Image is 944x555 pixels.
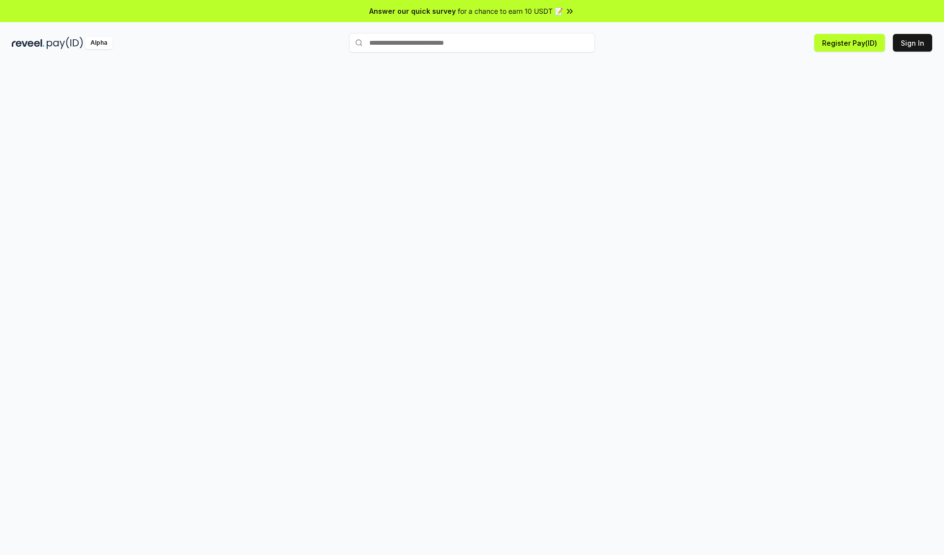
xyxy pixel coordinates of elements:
button: Sign In [893,34,932,52]
img: pay_id [47,37,83,49]
span: for a chance to earn 10 USDT 📝 [458,6,563,16]
img: reveel_dark [12,37,45,49]
span: Answer our quick survey [369,6,456,16]
button: Register Pay(ID) [814,34,885,52]
div: Alpha [85,37,113,49]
